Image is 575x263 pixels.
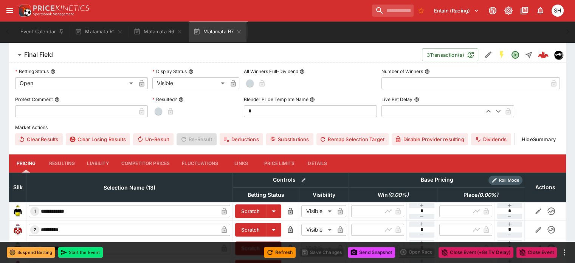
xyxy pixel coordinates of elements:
p: Display Status [152,68,187,75]
button: Remap Selection Target [316,133,389,145]
button: Clear Losing Results [66,133,130,145]
img: runner 1 [12,205,24,217]
button: open drawer [3,4,17,17]
a: 655e21c6-a504-4ce6-82d0-19b31f2f6a49 [536,47,551,62]
span: Selection Name (13) [95,183,164,192]
button: Notifications [533,4,547,17]
input: search [372,5,414,17]
p: Blender Price Template Name [244,96,308,103]
button: Stephen Hunt [549,2,566,19]
img: logo-cerberus--red.svg [538,50,549,60]
div: 655e21c6-a504-4ce6-82d0-19b31f2f6a49 [538,50,549,60]
button: Suspend Betting [7,247,55,258]
button: Open [508,48,522,62]
button: Refresh [264,247,296,258]
div: nztr [554,50,563,59]
button: Resulting [43,154,81,173]
em: ( 0.00 %) [387,190,408,199]
span: 2 [32,227,38,232]
div: Stephen Hunt [552,5,564,17]
p: Resulted? [152,96,177,103]
button: Matamata R7 [189,21,246,42]
div: split button [398,247,436,257]
button: No Bookmarks [415,5,427,17]
div: Show/hide Price Roll mode configuration. [488,176,522,185]
button: Liability [81,154,115,173]
button: Price Limits [258,154,301,173]
div: Visible [301,224,334,236]
button: Straight [522,48,536,62]
button: Matamata R6 [129,21,187,42]
button: Documentation [518,4,531,17]
button: Blender Price Template Name [310,97,315,102]
button: Matamata R1 [70,21,127,42]
button: Select Tenant [429,5,484,17]
em: ( 0.00 %) [477,190,498,199]
img: PriceKinetics Logo [17,3,32,18]
p: Live Bet Delay [381,96,412,103]
button: 3Transaction(s) [422,48,478,61]
div: Base Pricing [418,175,456,185]
button: Fluctuations [176,154,224,173]
th: Controls [233,173,349,187]
p: Betting Status [15,68,49,75]
button: Number of Winners [425,69,430,74]
img: Sportsbook Management [33,12,74,16]
button: more [560,248,569,257]
button: Toggle light/dark mode [502,4,515,17]
h6: Final Field [24,51,53,59]
button: Substitutions [266,133,313,145]
img: nztr [554,51,563,59]
button: Scratch [235,204,266,218]
button: Connected to PK [486,4,499,17]
span: Betting Status [239,190,293,199]
button: Edit Detail [481,48,495,62]
th: Actions [525,173,566,202]
svg: Open [511,50,520,59]
span: Roll Mode [496,177,522,184]
button: Protest Comment [54,97,60,102]
span: Visibility [304,190,344,199]
button: Betting Status [50,69,56,74]
div: Open [15,77,136,89]
div: Visible [301,205,334,217]
span: Re-Result [177,133,216,145]
label: Market Actions [15,122,560,133]
button: Competitor Prices [115,154,176,173]
img: runner 2 [12,224,24,236]
button: Pricing [9,154,43,173]
button: All Winners Full-Dividend [299,69,305,74]
button: HideSummary [518,133,560,145]
button: Event Calendar [16,21,69,42]
button: Live Bet Delay [414,97,419,102]
p: Protest Comment [15,96,53,103]
div: Visible [152,77,227,89]
span: Win(0.00%) [369,190,417,199]
button: SGM Enabled [495,48,508,62]
button: Scratch [235,223,266,237]
button: Clear Results [15,133,63,145]
span: Place(0.00%) [455,190,507,199]
button: Send Snapshot [348,247,395,258]
button: Details [301,154,335,173]
button: Start the Event [58,247,103,258]
th: Silk [9,173,26,202]
button: Dividends [471,133,511,145]
p: Number of Winners [381,68,423,75]
button: Close Event [516,247,557,258]
button: Deductions [220,133,263,145]
button: Close Event (+8s TV Delay) [439,247,513,258]
button: Resulted? [178,97,184,102]
p: All Winners Full-Dividend [244,68,298,75]
button: Links [224,154,258,173]
span: 1 [33,209,37,214]
img: PriceKinetics [33,5,89,11]
button: Final Field [9,47,422,62]
button: Disable Provider resulting [392,133,468,145]
button: Display Status [188,69,194,74]
button: Bulk edit [299,175,308,185]
button: Un-Result [133,133,174,145]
